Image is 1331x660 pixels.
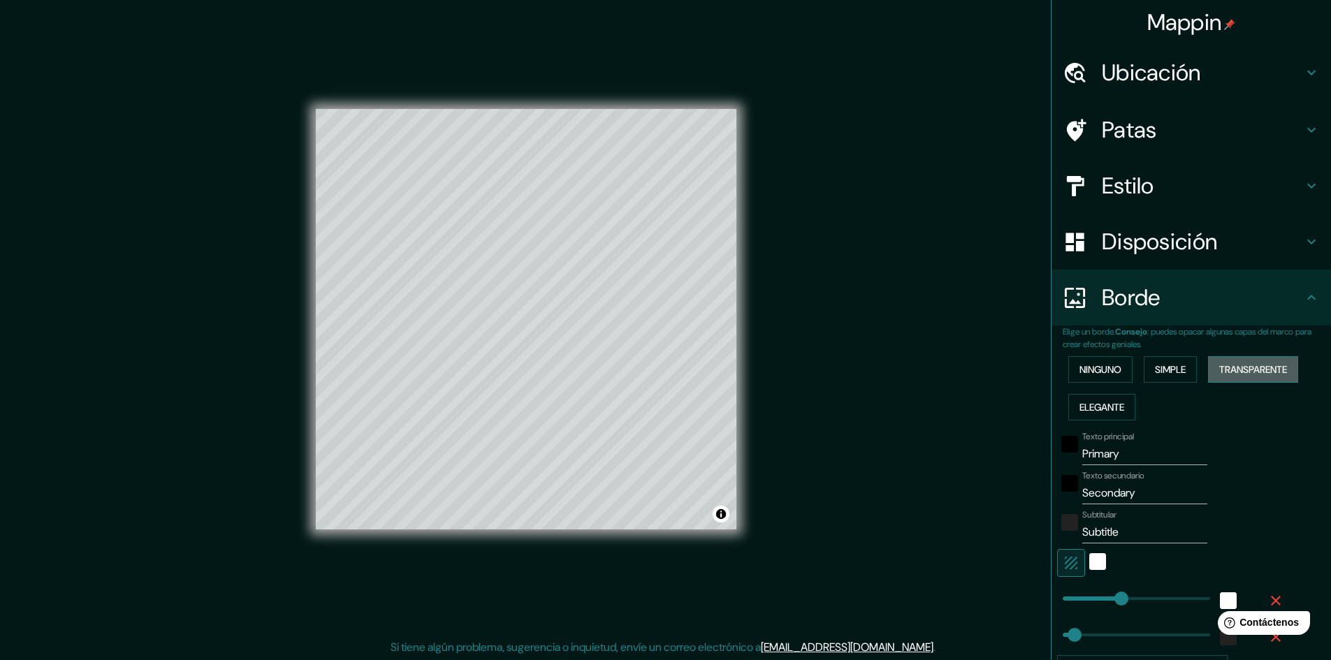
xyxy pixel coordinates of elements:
[1155,363,1186,376] font: Simple
[1207,606,1316,645] iframe: Lanzador de widgets de ayuda
[1115,326,1147,337] font: Consejo
[938,639,940,654] font: .
[713,506,729,522] button: Activar o desactivar atribución
[1220,592,1237,609] button: blanco
[1147,8,1222,37] font: Mappin
[1208,356,1298,383] button: Transparente
[1102,283,1161,312] font: Borde
[1068,356,1133,383] button: Ninguno
[1063,326,1115,337] font: Elige un borde.
[1089,553,1106,570] button: blanco
[1068,394,1135,420] button: Elegante
[1052,102,1331,158] div: Patas
[1052,214,1331,270] div: Disposición
[1079,401,1124,413] font: Elegante
[1082,431,1134,442] font: Texto principal
[1102,171,1154,200] font: Estilo
[1052,45,1331,101] div: Ubicación
[1082,470,1144,481] font: Texto secundario
[1224,19,1235,30] img: pin-icon.png
[1052,270,1331,325] div: Borde
[1061,436,1078,453] button: negro
[1061,475,1078,492] button: negro
[936,639,938,654] font: .
[1102,58,1201,87] font: Ubicación
[933,640,936,654] font: .
[1052,158,1331,214] div: Estilo
[391,640,761,654] font: Si tiene algún problema, sugerencia o inquietud, envíe un correo electrónico a
[1061,514,1078,531] button: color-222222
[1102,227,1217,256] font: Disposición
[1079,363,1121,376] font: Ninguno
[1102,115,1157,145] font: Patas
[761,640,933,654] a: [EMAIL_ADDRESS][DOMAIN_NAME]
[1082,509,1117,520] font: Subtitular
[1063,326,1311,350] font: : puedes opacar algunas capas del marco para crear efectos geniales.
[1144,356,1197,383] button: Simple
[1219,363,1287,376] font: Transparente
